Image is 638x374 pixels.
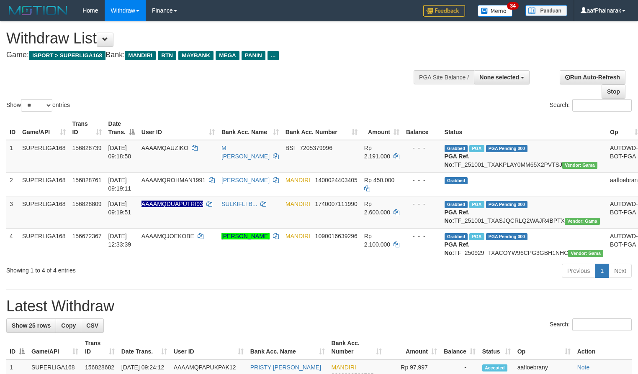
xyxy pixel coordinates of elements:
[486,233,528,240] span: PGA Pending
[469,201,484,208] span: Marked by aafsoycanthlai
[507,2,518,10] span: 34
[406,144,438,152] div: - - -
[577,364,590,371] a: Note
[478,5,513,17] img: Button%20Memo.svg
[445,201,468,208] span: Grabbed
[300,145,332,151] span: Copy 7205379996 to clipboard
[406,176,438,184] div: - - -
[61,322,76,329] span: Copy
[445,241,470,256] b: PGA Ref. No:
[221,145,270,160] a: M [PERSON_NAME]
[364,177,394,183] span: Rp 450.000
[6,116,19,140] th: ID
[286,233,310,239] span: MANDIRI
[6,4,70,17] img: MOTION_logo.png
[138,116,218,140] th: User ID: activate to sort column ascending
[29,51,105,60] span: ISPORT > SUPERLIGA168
[406,232,438,240] div: - - -
[6,336,28,359] th: ID: activate to sort column descending
[568,250,603,257] span: Vendor URL: https://trx31.1velocity.biz
[221,177,270,183] a: [PERSON_NAME]
[441,196,607,228] td: TF_251001_TXASJQCRLQ2WAJR4BPTX
[19,228,69,260] td: SUPERLIGA168
[118,336,170,359] th: Date Trans.: activate to sort column ascending
[315,201,358,207] span: Copy 1740007111990 to clipboard
[141,145,188,151] span: AAAAMQAUZIKO
[221,233,270,239] a: [PERSON_NAME]
[6,298,632,315] h1: Latest Withdraw
[6,318,56,333] a: Show 25 rows
[21,99,52,112] select: Showentries
[19,116,69,140] th: Game/API: activate to sort column ascending
[315,233,358,239] span: Copy 1090016639296 to clipboard
[440,336,479,359] th: Balance: activate to sort column ascending
[72,145,102,151] span: 156828739
[170,336,247,359] th: User ID: activate to sort column ascending
[445,153,470,168] b: PGA Ref. No:
[242,51,265,60] span: PANIN
[445,233,468,240] span: Grabbed
[562,162,597,169] span: Vendor URL: https://trx31.1velocity.biz
[247,336,328,359] th: Bank Acc. Name: activate to sort column ascending
[6,140,19,173] td: 1
[385,336,440,359] th: Amount: activate to sort column ascending
[178,51,214,60] span: MAYBANK
[286,177,310,183] span: MANDIRI
[445,209,470,224] b: PGA Ref. No:
[560,70,625,84] a: Run Auto-Refresh
[445,145,468,152] span: Grabbed
[364,233,390,248] span: Rp 2.100.000
[282,116,361,140] th: Bank Acc. Number: activate to sort column ascending
[574,336,632,359] th: Action
[28,336,82,359] th: Game/API: activate to sort column ascending
[572,99,632,112] input: Search:
[250,364,321,371] a: PRISTY [PERSON_NAME]
[6,30,417,47] h1: Withdraw List
[479,74,519,81] span: None selected
[19,196,69,228] td: SUPERLIGA168
[72,233,102,239] span: 156672367
[364,145,390,160] span: Rp 2.191.000
[286,145,295,151] span: BSI
[125,51,156,60] span: MANDIRI
[6,172,19,196] td: 2
[482,364,507,371] span: Accepted
[315,177,358,183] span: Copy 1400024403405 to clipboard
[158,51,176,60] span: BTN
[286,201,310,207] span: MANDIRI
[572,318,632,331] input: Search:
[19,140,69,173] td: SUPERLIGA168
[403,116,441,140] th: Balance
[6,196,19,228] td: 3
[332,364,356,371] span: MANDIRI
[414,70,474,84] div: PGA Site Balance /
[86,322,98,329] span: CSV
[562,264,595,278] a: Previous
[565,218,600,225] span: Vendor URL: https://trx31.1velocity.biz
[72,177,102,183] span: 156828761
[609,264,632,278] a: Next
[602,84,625,99] a: Stop
[525,5,567,16] img: panduan.png
[108,177,131,192] span: [DATE] 09:19:11
[19,172,69,196] td: SUPERLIGA168
[141,177,206,183] span: AAAAMQROHMAN1991
[81,318,104,333] a: CSV
[441,140,607,173] td: TF_251001_TXAKPLAY0MM65X2PVTSJ
[328,336,385,359] th: Bank Acc. Number: activate to sort column ascending
[141,201,203,207] span: Nama rekening ada tanda titik/strip, harap diedit
[56,318,81,333] a: Copy
[105,116,138,140] th: Date Trans.: activate to sort column descending
[514,336,574,359] th: Op: activate to sort column ascending
[406,200,438,208] div: - - -
[218,116,282,140] th: Bank Acc. Name: activate to sort column ascending
[268,51,279,60] span: ...
[486,201,528,208] span: PGA Pending
[479,336,514,359] th: Status: activate to sort column ascending
[6,51,417,59] h4: Game: Bank:
[6,263,260,275] div: Showing 1 to 4 of 4 entries
[108,201,131,216] span: [DATE] 09:19:51
[474,70,530,84] button: None selected
[364,201,390,216] span: Rp 2.600.000
[550,318,632,331] label: Search:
